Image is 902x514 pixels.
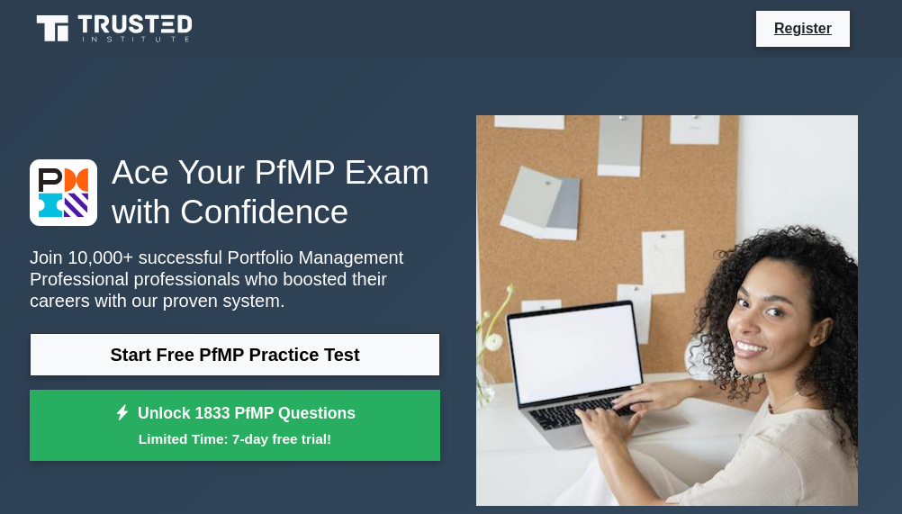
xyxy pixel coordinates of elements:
[30,247,440,311] p: Join 10,000+ successful Portfolio Management Professional professionals who boosted their careers...
[30,152,440,232] h1: Ace Your PfMP Exam with Confidence
[30,390,440,462] a: Unlock 1833 PfMP QuestionsLimited Time: 7-day free trial!
[52,428,418,449] small: Limited Time: 7-day free trial!
[763,17,843,40] a: Register
[30,333,440,376] a: Start Free PfMP Practice Test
